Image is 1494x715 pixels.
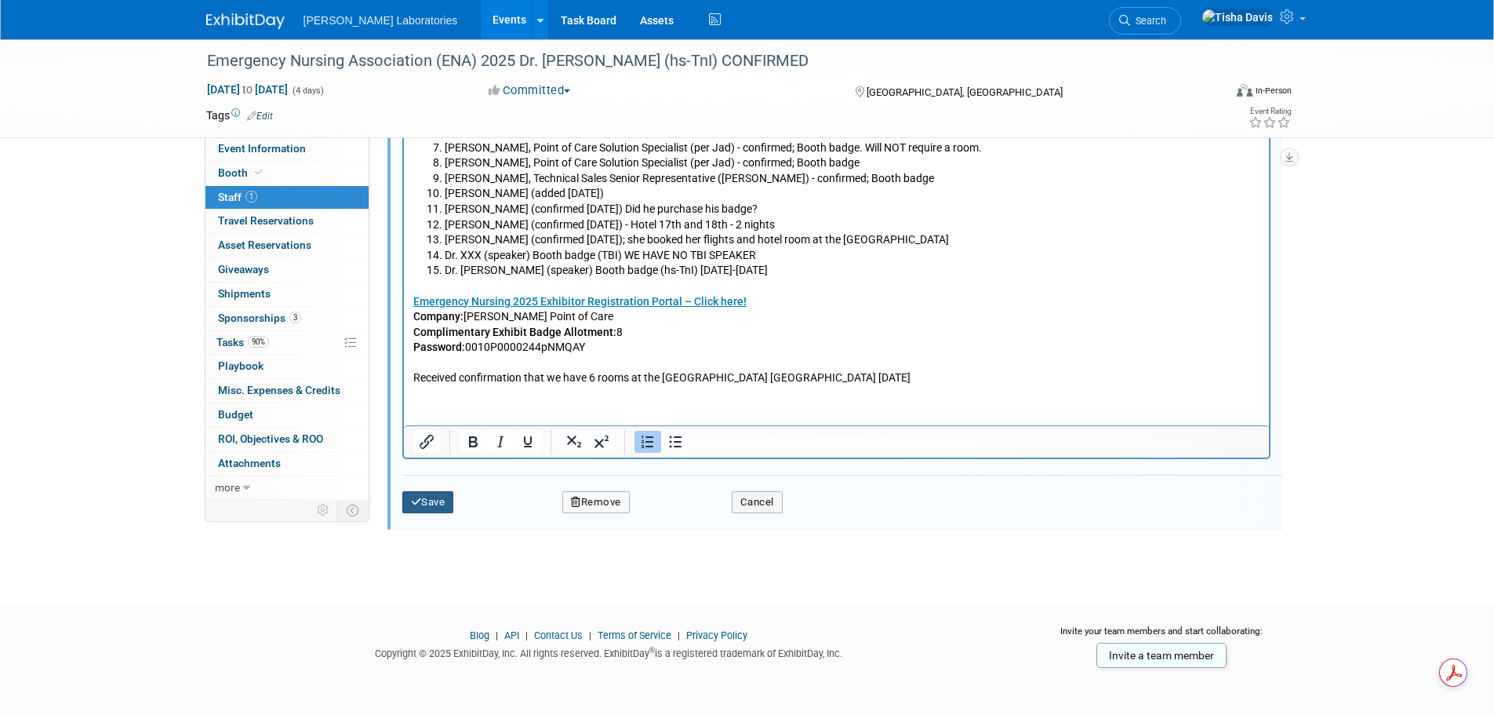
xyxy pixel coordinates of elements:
[492,629,502,641] span: |
[205,283,369,306] a: Shipments
[588,431,615,453] button: Superscript
[218,263,269,275] span: Giveaways
[205,331,369,355] a: Tasks90%
[598,629,671,641] a: Terms of Service
[206,108,273,123] td: Tags
[1096,643,1227,668] a: Invite a team member
[662,431,689,453] button: Bullet list
[514,431,541,453] button: Underline
[240,83,255,96] span: to
[205,428,369,451] a: ROI, Objectives & ROO
[205,355,369,378] a: Playbook
[336,500,369,520] td: Toggle Event Tabs
[634,431,661,453] button: Numbered list
[218,312,301,324] span: Sponsorships
[205,403,369,427] a: Budget
[218,191,257,203] span: Staff
[205,476,369,500] a: more
[470,629,489,641] a: Blog
[245,191,257,202] span: 1
[413,431,440,453] button: Insert/edit link
[291,86,324,96] span: (4 days)
[216,336,269,348] span: Tasks
[218,214,314,227] span: Travel Reservations
[247,111,273,122] a: Edit
[218,142,306,155] span: Event Information
[206,643,1012,661] div: Copyright © 2025 ExhibitDay, Inc. All rights reserved. ExhibitDay is a registered trademark of Ex...
[1035,625,1289,648] div: Invite your team members and start collaborating:
[205,137,369,161] a: Event Information
[562,491,630,513] button: Remove
[686,629,747,641] a: Privacy Policy
[218,432,323,445] span: ROI, Objectives & ROO
[1201,9,1274,26] img: Tisha Davis
[534,629,583,641] a: Contact Us
[205,452,369,476] a: Attachments
[649,646,655,655] sup: ®
[867,86,1063,98] span: [GEOGRAPHIC_DATA], [GEOGRAPHIC_DATA]
[218,239,311,251] span: Asset Reservations
[205,234,369,257] a: Asset Reservations
[1237,84,1252,97] img: Format-Inperson.png
[522,629,532,641] span: |
[404,42,1269,425] iframe: Rich Text Area
[205,210,369,233] a: Travel Reservations
[218,166,266,179] span: Booth
[460,431,486,453] button: Bold
[218,408,253,421] span: Budget
[255,168,263,177] i: Booth reservation complete
[1130,15,1166,27] span: Search
[402,491,454,513] button: Save
[487,431,514,453] button: Italic
[218,457,281,469] span: Attachments
[205,379,369,403] a: Misc. Expenses & Credits
[674,629,684,641] span: |
[561,431,587,453] button: Subscript
[483,82,576,99] button: Committed
[202,47,1200,75] div: Emergency Nursing Association (ENA) 2025 Dr. [PERSON_NAME] (hs-TnI) CONFIRMED
[504,629,519,641] a: API
[205,162,369,185] a: Booth
[732,491,783,513] button: Cancel
[215,481,240,494] span: more
[1109,7,1181,35] a: Search
[1131,82,1292,105] div: Event Format
[218,359,264,372] span: Playbook
[205,186,369,210] a: Staff1
[310,500,337,520] td: Personalize Event Tab Strip
[206,13,285,29] img: ExhibitDay
[585,629,595,641] span: |
[304,14,458,27] span: [PERSON_NAME] Laboratories
[218,384,340,396] span: Misc. Expenses & Credits
[206,82,289,97] span: [DATE] [DATE]
[218,287,271,300] span: Shipments
[1255,85,1292,97] div: In-Person
[205,307,369,330] a: Sponsorships3
[1249,108,1291,115] div: Event Rating
[205,258,369,282] a: Giveaways
[248,336,269,348] span: 90%
[289,312,301,323] span: 3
